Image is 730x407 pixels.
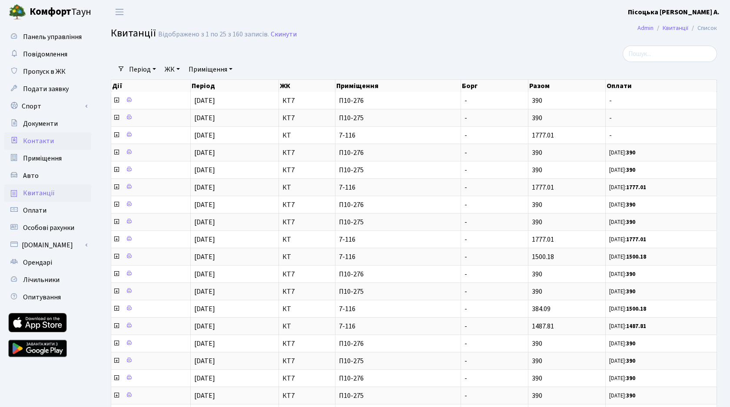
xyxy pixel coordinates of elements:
span: 390 [532,339,542,348]
a: Авто [4,167,91,184]
span: Лічильники [23,275,60,285]
b: 390 [626,149,635,157]
span: - [465,322,467,331]
small: [DATE]: [609,218,635,226]
a: Квитанції [663,23,688,33]
span: П10-275 [339,288,457,295]
span: 384.09 [532,304,551,314]
span: 7-116 [339,184,457,191]
li: Список [688,23,717,33]
th: Дії [111,80,191,92]
span: Приміщення [23,154,62,163]
span: 390 [532,148,542,158]
span: 1777.01 [532,131,554,140]
b: 390 [626,201,635,209]
span: 7-116 [339,305,457,312]
b: 390 [626,166,635,174]
span: [DATE] [194,391,215,400]
span: 7-116 [339,132,457,139]
span: П10-276 [339,271,457,278]
small: [DATE]: [609,322,646,330]
span: 390 [532,113,542,123]
span: КТ [282,253,332,260]
span: [DATE] [194,374,215,383]
small: [DATE]: [609,270,635,278]
span: [DATE] [194,165,215,175]
small: [DATE]: [609,149,635,157]
a: Подати заявку [4,80,91,98]
span: - [465,96,467,105]
span: [DATE] [194,322,215,331]
span: - [465,148,467,158]
small: [DATE]: [609,305,646,313]
span: 1487.81 [532,322,554,331]
span: КТ7 [282,219,332,226]
nav: breadcrumb [624,19,730,37]
span: КТ [282,184,332,191]
th: Разом [528,80,606,92]
span: [DATE] [194,339,215,348]
b: 1777.01 [626,236,646,243]
img: logo.png [9,3,26,21]
span: 7-116 [339,253,457,260]
span: П10-275 [339,392,457,399]
span: П10-276 [339,340,457,347]
span: 390 [532,96,542,105]
span: Панель управління [23,32,82,42]
small: [DATE]: [609,340,635,348]
span: - [465,131,467,140]
th: Борг [461,80,528,92]
span: 7-116 [339,236,457,243]
span: Пропуск в ЖК [23,67,66,76]
span: КТ [282,132,332,139]
span: [DATE] [194,200,215,210]
span: Таун [30,5,91,20]
small: [DATE]: [609,166,635,174]
span: 1500.18 [532,252,554,262]
a: Оплати [4,202,91,219]
b: 390 [626,340,635,348]
small: [DATE]: [609,201,635,209]
b: 390 [626,392,635,400]
span: - [465,200,467,210]
small: [DATE]: [609,253,646,261]
a: Лічильники [4,271,91,289]
a: Приміщення [4,150,91,167]
small: [DATE]: [609,392,635,400]
span: КТ [282,236,332,243]
span: КТ7 [282,392,332,399]
a: Пропуск в ЖК [4,63,91,80]
span: 390 [532,269,542,279]
span: КТ7 [282,340,332,347]
span: КТ7 [282,288,332,295]
th: Період [191,80,279,92]
span: КТ7 [282,97,332,104]
span: Орендарі [23,258,52,267]
span: КТ [282,305,332,312]
span: - [465,391,467,400]
span: [DATE] [194,96,215,105]
span: П10-275 [339,167,457,174]
a: Період [126,62,159,77]
span: 1777.01 [532,183,554,192]
span: - [465,287,467,296]
span: [DATE] [194,356,215,366]
span: Подати заявку [23,84,69,94]
span: - [465,269,467,279]
span: КТ7 [282,115,332,121]
span: КТ7 [282,167,332,174]
span: Опитування [23,292,61,302]
span: П10-275 [339,219,457,226]
div: Відображено з 1 по 25 з 160 записів. [158,30,269,39]
span: - [465,113,467,123]
span: [DATE] [194,235,215,244]
span: [DATE] [194,269,215,279]
span: Квитанції [23,188,55,198]
span: Повідомлення [23,49,67,59]
span: - [465,217,467,227]
a: [DOMAIN_NAME] [4,236,91,254]
span: - [465,356,467,366]
span: 390 [532,374,542,383]
span: 7-116 [339,323,457,330]
span: КТ7 [282,375,332,382]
